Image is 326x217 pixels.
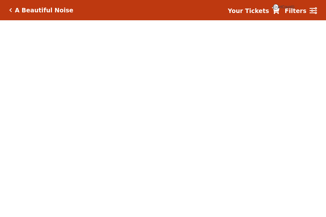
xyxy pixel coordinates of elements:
[9,8,12,12] a: Click here to go back to filters
[285,6,317,16] a: Filters
[228,6,280,16] a: Your Tickets {{cartCount}}
[273,4,279,10] span: {{cartCount}}
[285,7,306,14] strong: Filters
[15,7,73,14] h5: A Beautiful Noise
[228,7,269,14] strong: Your Tickets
